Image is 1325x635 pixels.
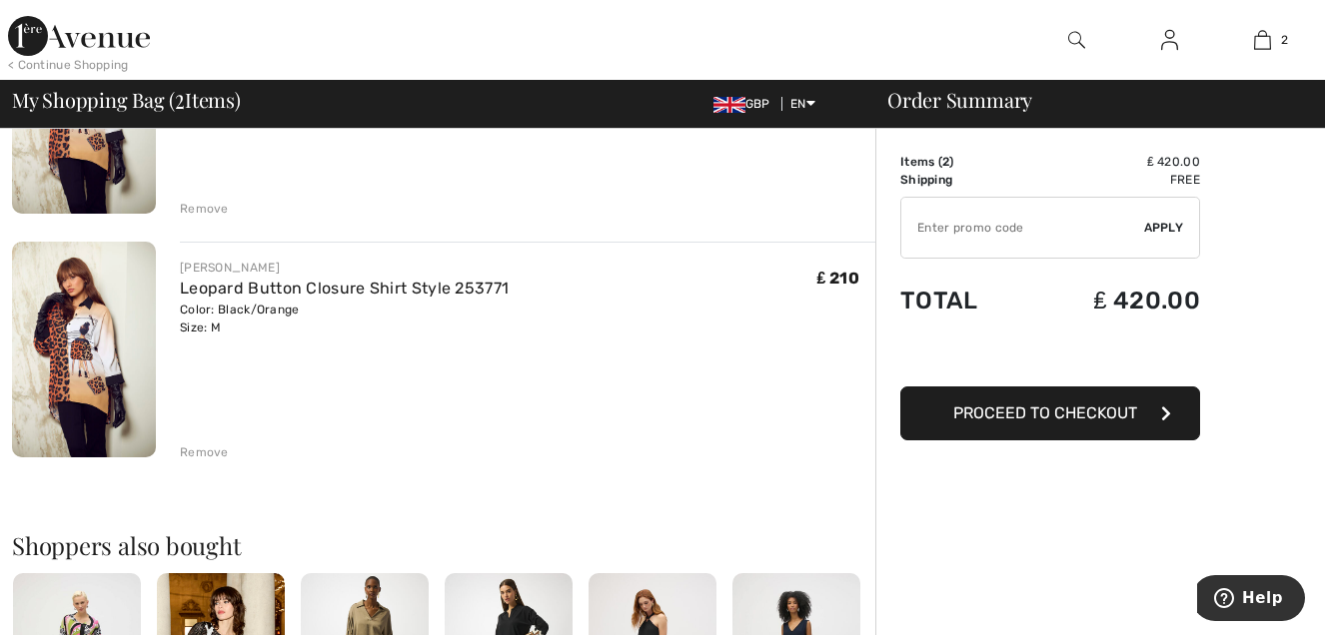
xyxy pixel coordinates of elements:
[1254,28,1271,52] img: My Bag
[817,269,859,288] span: ₤ 210
[1026,267,1200,334] td: ₤ 420.00
[12,533,875,557] h2: Shoppers also bought
[8,56,129,74] div: < Continue Shopping
[900,267,1026,334] td: Total
[1217,28,1308,52] a: 2
[180,259,509,277] div: [PERSON_NAME]
[1145,28,1194,53] a: Sign In
[1144,219,1184,237] span: Apply
[900,386,1200,440] button: Proceed to Checkout
[1197,575,1305,625] iframe: Opens a widget where you can find more information
[942,155,949,169] span: 2
[1281,31,1288,49] span: 2
[1026,171,1200,189] td: Free
[713,97,745,113] img: UK Pound
[180,279,509,298] a: Leopard Button Closure Shirt Style 253771
[1026,153,1200,171] td: ₤ 420.00
[12,90,241,110] span: My Shopping Bag ( Items)
[8,16,150,56] img: 1ère Avenue
[790,97,815,111] span: EN
[1068,28,1085,52] img: search the website
[1161,28,1178,52] img: My Info
[863,90,1313,110] div: Order Summary
[900,171,1026,189] td: Shipping
[901,198,1144,258] input: Promo code
[953,403,1137,422] span: Proceed to Checkout
[900,153,1026,171] td: Items ( )
[180,443,229,461] div: Remove
[713,97,778,111] span: GBP
[12,242,156,457] img: Leopard Button Closure Shirt Style 253771
[175,85,185,111] span: 2
[180,301,509,336] div: Color: Black/Orange Size: M
[900,334,1200,379] iframe: PayPal
[180,200,229,218] div: Remove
